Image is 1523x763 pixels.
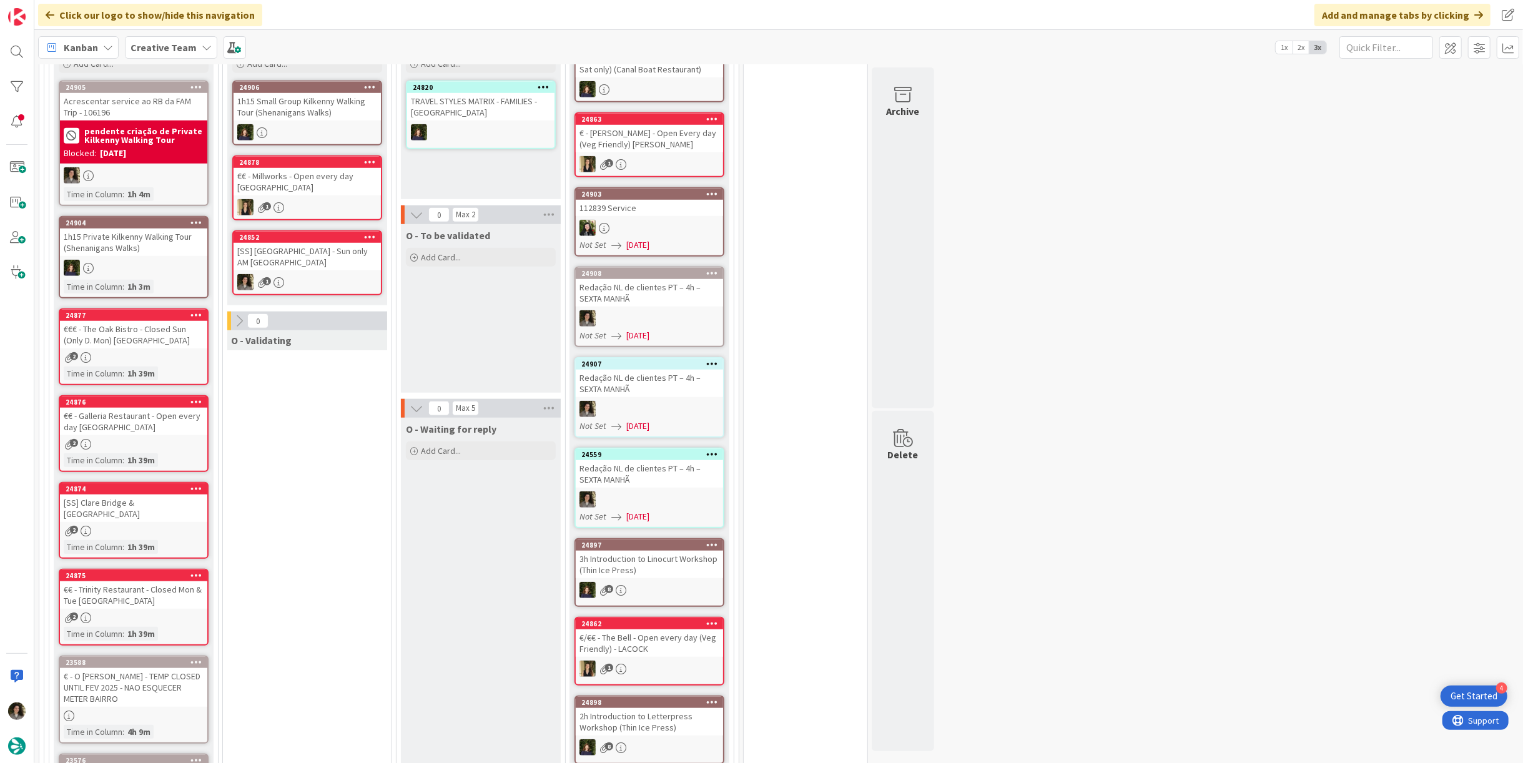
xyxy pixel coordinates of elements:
[8,702,26,720] img: MS
[124,627,158,641] div: 1h 39m
[60,396,207,408] div: 24876
[579,220,596,236] img: BC
[579,582,596,598] img: MC
[581,190,723,199] div: 24903
[26,2,57,17] span: Support
[456,212,475,218] div: Max 2
[579,239,606,250] i: Not Set
[576,401,723,417] div: MS
[626,420,649,433] span: [DATE]
[234,243,381,270] div: [SS] [GEOGRAPHIC_DATA] - Sun only AM [GEOGRAPHIC_DATA]
[581,360,723,368] div: 24907
[407,82,554,93] div: 24820
[237,274,254,290] img: MS
[1309,41,1326,54] span: 3x
[66,571,207,580] div: 24875
[122,280,124,293] span: :
[406,229,490,242] span: O - To be validated
[576,220,723,236] div: BC
[407,124,554,140] div: MC
[122,367,124,380] span: :
[626,239,649,252] span: [DATE]
[576,268,723,307] div: 24908Redação NL de clientes PT – 4h – SEXTA MANHÃ
[581,115,723,124] div: 24863
[626,510,649,523] span: [DATE]
[60,396,207,435] div: 24876€€ - Galleria Restaurant - Open every day [GEOGRAPHIC_DATA]
[576,125,723,152] div: € - [PERSON_NAME] - Open Every day (Veg Friendly) [PERSON_NAME]
[122,453,124,467] span: :
[579,401,596,417] img: MS
[456,405,475,411] div: Max 5
[234,82,381,121] div: 249061h15 Small Group Kilkenny Walking Tour (Shenanigans Walks)
[576,618,723,629] div: 24862
[234,157,381,195] div: 24878€€ - Millworks - Open every day [GEOGRAPHIC_DATA]
[70,613,78,621] span: 2
[576,268,723,279] div: 24908
[576,629,723,657] div: €/€€ - The Bell - Open every day (Veg Friendly) - LACOCK
[576,449,723,460] div: 24559
[60,570,207,609] div: 24875€€ - Trinity Restaurant - Closed Mon & Tue [GEOGRAPHIC_DATA]
[234,232,381,243] div: 24852
[60,483,207,495] div: 24874
[581,541,723,549] div: 24897
[263,202,271,210] span: 1
[1276,41,1293,54] span: 1x
[60,495,207,522] div: [SS] Clare Bridge & [GEOGRAPHIC_DATA]
[1496,682,1507,694] div: 4
[64,167,80,184] img: MS
[626,329,649,342] span: [DATE]
[100,147,126,160] div: [DATE]
[411,124,427,140] img: MC
[234,232,381,270] div: 24852[SS] [GEOGRAPHIC_DATA] - Sun only AM [GEOGRAPHIC_DATA]
[234,157,381,168] div: 24878
[60,82,207,93] div: 24905
[576,370,723,397] div: Redação NL de clientes PT – 4h – SEXTA MANHÃ
[60,167,207,184] div: MS
[413,83,554,92] div: 24820
[581,698,723,707] div: 24898
[60,217,207,256] div: 249041h15 Private Kilkenny Walking Tour (Shenanigans Walks)
[64,453,122,467] div: Time in Column
[124,367,158,380] div: 1h 39m
[576,310,723,327] div: MS
[581,450,723,459] div: 24559
[1441,686,1507,707] div: Open Get Started checklist, remaining modules: 4
[60,82,207,121] div: 24905Acrescentar service ao RB da FAM Trip - 106196
[576,358,723,370] div: 24907
[64,540,122,554] div: Time in Column
[122,725,124,739] span: :
[263,277,271,285] span: 1
[605,159,613,167] span: 1
[70,439,78,447] span: 2
[579,156,596,172] img: SP
[576,358,723,397] div: 24907Redação NL de clientes PT – 4h – SEXTA MANHÃ
[66,311,207,320] div: 24877
[576,81,723,97] div: MC
[60,483,207,522] div: 24874[SS] Clare Bridge & [GEOGRAPHIC_DATA]
[60,657,207,707] div: 23588€ - O [PERSON_NAME] - TEMP CLOSED UNTIL FEV 2025 - NAO ESQUECER METER BAIRRO
[122,627,124,641] span: :
[60,408,207,435] div: €€ - Galleria Restaurant - Open every day [GEOGRAPHIC_DATA]
[234,124,381,140] div: MC
[247,313,269,328] span: 0
[8,737,26,755] img: avatar
[576,582,723,598] div: MC
[576,618,723,657] div: 24862€/€€ - The Bell - Open every day (Veg Friendly) - LACOCK
[124,187,154,201] div: 1h 4m
[60,668,207,707] div: € - O [PERSON_NAME] - TEMP CLOSED UNTIL FEV 2025 - NAO ESQUECER METER BAIRRO
[8,8,26,26] img: Visit kanbanzone.com
[66,219,207,227] div: 24904
[64,147,96,160] div: Blocked:
[576,697,723,708] div: 24898
[66,398,207,406] div: 24876
[38,4,262,26] div: Click our logo to show/hide this navigation
[124,725,154,739] div: 4h 9m
[605,742,613,751] span: 8
[576,156,723,172] div: SP
[576,279,723,307] div: Redação NL de clientes PT – 4h – SEXTA MANHÃ
[579,661,596,677] img: SP
[60,310,207,348] div: 24877€€€ - The Oak Bistro - Closed Sun (Only D. Mon) [GEOGRAPHIC_DATA]
[605,664,613,672] span: 1
[576,200,723,216] div: 112839 Service
[579,739,596,756] img: MC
